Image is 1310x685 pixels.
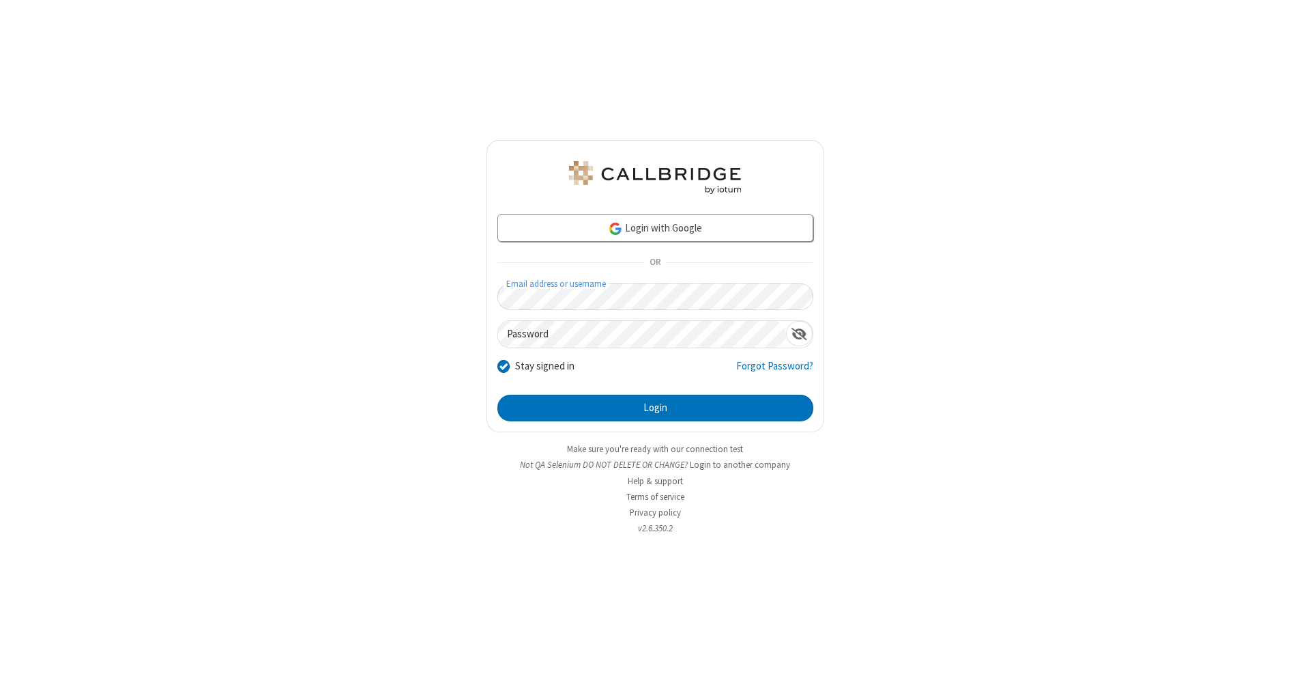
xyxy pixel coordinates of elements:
img: google-icon.png [608,221,623,236]
a: Login with Google [497,214,813,242]
button: Login [497,395,813,422]
button: Login to another company [690,458,790,471]
a: Make sure you're ready with our connection test [567,443,743,455]
div: Show password [786,321,813,346]
a: Forgot Password? [736,359,813,385]
span: OR [644,253,666,272]
li: Not QA Selenium DO NOT DELETE OR CHANGE? [486,458,824,471]
label: Stay signed in [515,359,574,374]
input: Email address or username [497,283,813,310]
li: v2.6.350.2 [486,522,824,535]
img: QA Selenium DO NOT DELETE OR CHANGE [566,161,744,194]
a: Terms of service [626,491,684,503]
a: Help & support [628,475,683,487]
input: Password [498,321,786,348]
a: Privacy policy [630,507,681,518]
